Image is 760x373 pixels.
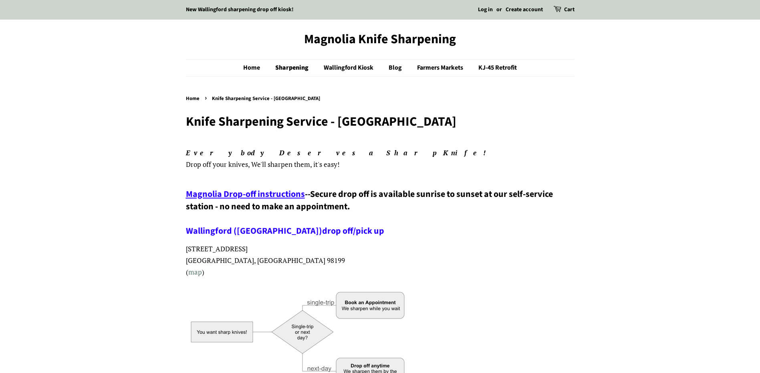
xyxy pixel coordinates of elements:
p: , We'll sharpen them, it's easy! [186,147,575,170]
a: drop off/pick up [322,225,384,237]
a: KJ-45 Retrofit [472,60,517,76]
h1: Knife Sharpening Service - [GEOGRAPHIC_DATA] [186,114,575,129]
a: Create account [506,6,543,14]
span: [STREET_ADDRESS] [GEOGRAPHIC_DATA], [GEOGRAPHIC_DATA] 98199 ( ) [186,244,345,277]
span: › [205,93,209,103]
a: Log in [478,6,493,14]
a: New Wallingford sharpening drop off kiosk! [186,6,294,14]
a: Magnolia Drop-off instructions [186,188,305,201]
a: Home [186,95,202,102]
span: Drop off your knives [186,160,248,169]
a: Wallingford ([GEOGRAPHIC_DATA]) [186,225,322,237]
span: Knife Sharpening Service - [GEOGRAPHIC_DATA] [212,95,322,102]
a: Sharpening [269,60,316,76]
a: Farmers Markets [411,60,471,76]
a: Cart [564,5,575,15]
li: or [496,5,502,15]
a: Wallingford Kiosk [318,60,381,76]
a: map [188,267,202,277]
span: Secure drop off is available sunrise to sunset at our self-service station - no need to make an a... [186,188,553,237]
a: Home [243,60,268,76]
em: Everybody Deserves a Sharp Knife! [186,148,493,157]
span: -- [305,188,310,201]
a: Blog [383,60,410,76]
nav: breadcrumbs [186,94,575,103]
a: Magnolia Knife Sharpening [186,32,575,47]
